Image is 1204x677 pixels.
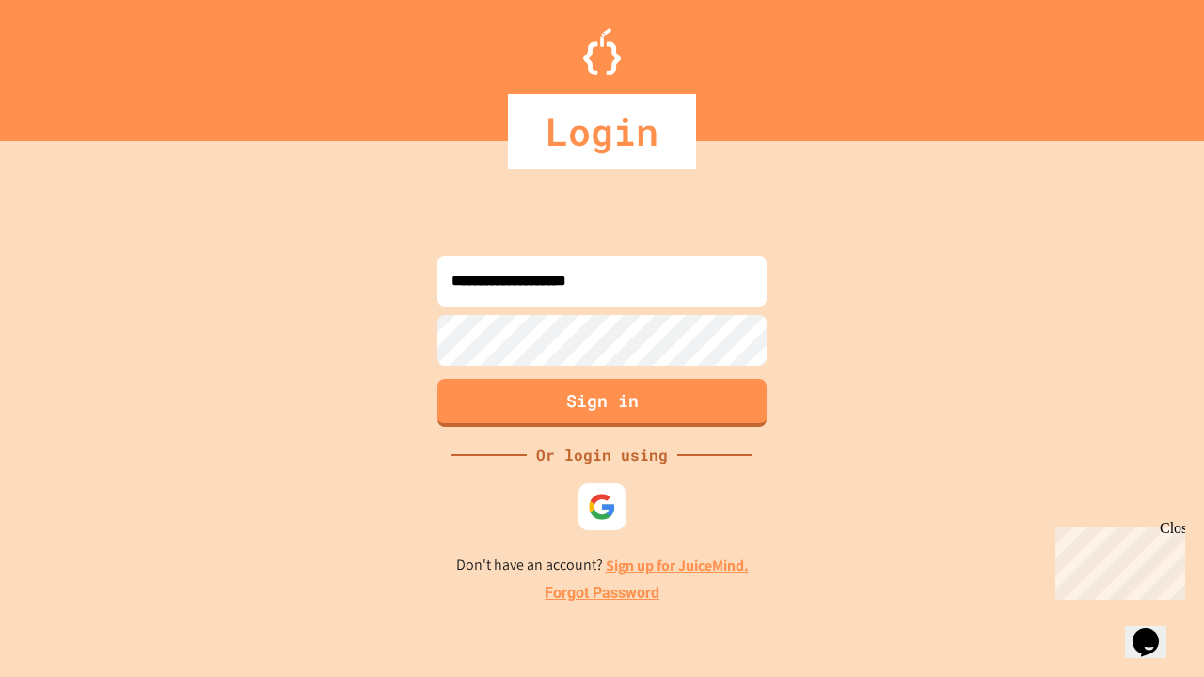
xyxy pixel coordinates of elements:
iframe: chat widget [1048,520,1185,600]
div: Or login using [527,444,677,466]
button: Sign in [437,379,767,427]
img: google-icon.svg [588,493,616,521]
a: Forgot Password [545,582,659,605]
div: Login [508,94,696,169]
iframe: chat widget [1125,602,1185,658]
div: Chat with us now!Close [8,8,130,119]
p: Don't have an account? [456,554,749,577]
a: Sign up for JuiceMind. [606,556,749,575]
img: Logo.svg [583,28,621,75]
